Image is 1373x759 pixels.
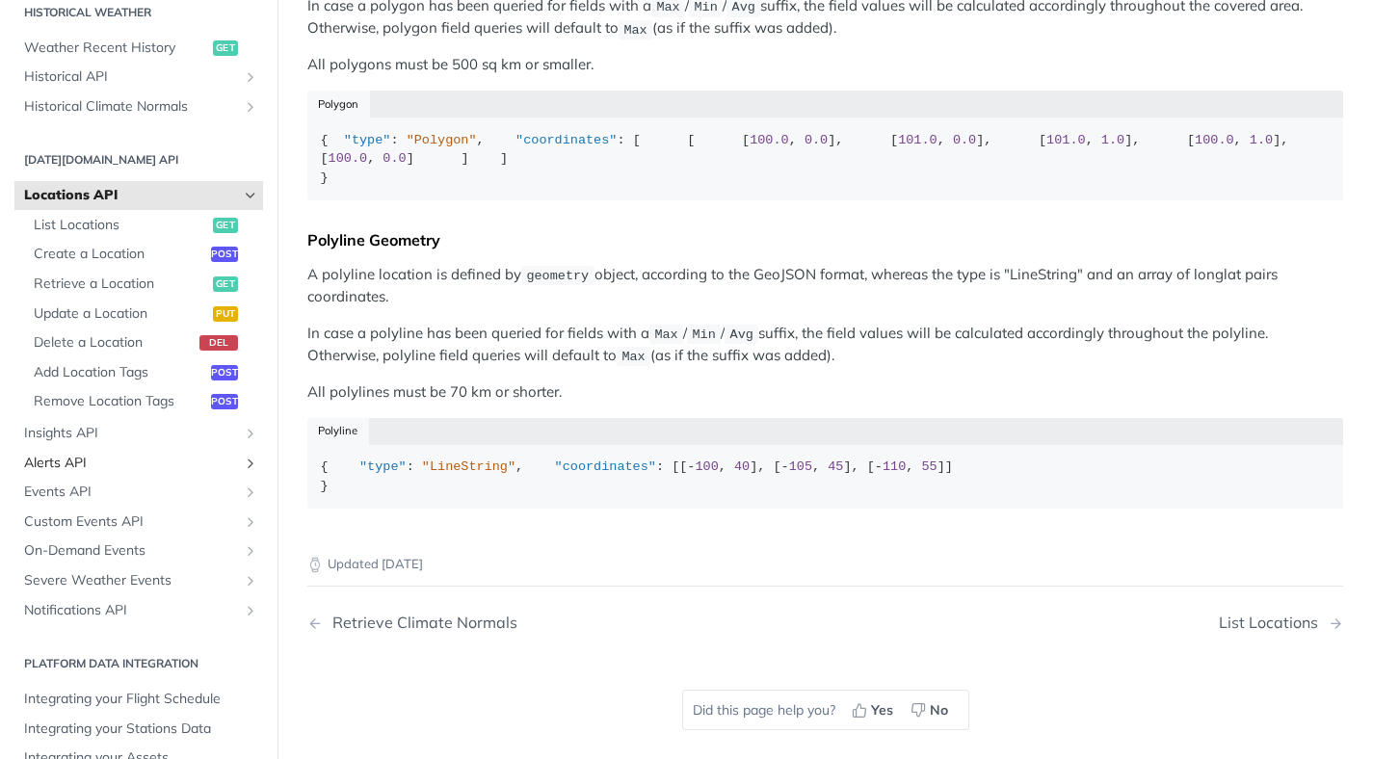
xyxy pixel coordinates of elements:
span: 1.0 [1101,133,1124,147]
button: Show subpages for Custom Events API [243,514,258,530]
span: Insights API [24,424,238,443]
a: Severe Weather EventsShow subpages for Severe Weather Events [14,566,263,595]
span: Update a Location [34,304,208,324]
span: 100.0 [329,151,368,166]
a: Locations APIHide subpages for Locations API [14,181,263,210]
a: Custom Events APIShow subpages for Custom Events API [14,508,263,537]
p: A polyline location is defined by object, according to the GeoJSON format, whereas the type is "L... [307,264,1343,308]
a: Notifications APIShow subpages for Notifications API [14,596,263,625]
a: Next Page: List Locations [1219,614,1343,632]
a: Create a Locationpost [24,240,263,269]
button: No [904,695,959,724]
span: 110 [883,459,906,474]
a: Historical Climate NormalsShow subpages for Historical Climate Normals [14,92,263,121]
p: All polylines must be 70 km or shorter. [307,381,1343,404]
button: Show subpages for Severe Weather Events [243,573,258,589]
span: - [687,459,695,474]
span: 1.0 [1250,133,1273,147]
button: Show subpages for Events API [243,484,258,500]
button: Yes [845,695,904,724]
span: On-Demand Events [24,541,238,561]
span: No [930,700,948,720]
a: On-Demand EventsShow subpages for On-Demand Events [14,537,263,565]
p: In case a polyline has been queried for fields with a / / suffix, the field values will be calcul... [307,323,1343,368]
span: post [211,394,238,409]
span: Custom Events API [24,512,238,532]
nav: Pagination Controls [307,594,1343,651]
span: 101.0 [898,133,937,147]
span: Add Location Tags [34,363,206,382]
span: 0.0 [383,151,406,166]
span: 100.0 [750,133,789,147]
span: Historical API [24,67,238,87]
a: Events APIShow subpages for Events API [14,478,263,507]
div: Did this page help you? [682,690,969,730]
span: 100 [695,459,718,474]
h2: Historical Weather [14,4,263,21]
a: Alerts APIShow subpages for Alerts API [14,449,263,478]
div: Retrieve Climate Normals [323,614,517,632]
a: Delete a Locationdel [24,328,263,357]
span: get [213,276,238,292]
span: "type" [344,133,391,147]
span: Integrating your Flight Schedule [24,690,258,709]
span: 0.0 [953,133,976,147]
span: 0.0 [805,133,828,147]
span: 40 [734,459,750,474]
span: - [875,459,883,474]
div: { : , : [[ , ], [ , ], [ , ]] } [321,458,1331,495]
button: Show subpages for Insights API [243,426,258,441]
a: Retrieve a Locationget [24,270,263,299]
span: 100.0 [1195,133,1234,147]
a: Integrating your Flight Schedule [14,685,263,714]
button: Hide subpages for Locations API [243,188,258,203]
span: Delete a Location [34,333,195,353]
span: Retrieve a Location [34,275,208,294]
a: Add Location Tagspost [24,358,263,387]
span: List Locations [34,216,208,235]
span: Events API [24,483,238,502]
span: post [211,247,238,262]
a: List Locationsget [24,211,263,240]
span: Integrating your Stations Data [24,720,258,739]
span: Remove Location Tags [34,392,206,411]
span: Max [654,327,677,342]
span: Historical Climate Normals [24,97,238,117]
span: "coordinates" [515,133,617,147]
button: Show subpages for Historical API [243,69,258,85]
a: Insights APIShow subpages for Insights API [14,419,263,448]
p: All polygons must be 500 sq km or smaller. [307,54,1343,76]
span: Yes [871,700,893,720]
span: Avg [730,327,753,342]
span: Weather Recent History [24,39,208,58]
button: Show subpages for On-Demand Events [243,543,258,559]
button: Show subpages for Alerts API [243,456,258,471]
span: 45 [828,459,843,474]
span: Locations API [24,186,238,205]
span: geometry [526,269,589,283]
span: del [199,335,238,351]
span: "Polygon" [407,133,477,147]
span: "LineString" [422,459,515,474]
button: Show subpages for Historical Climate Normals [243,99,258,115]
span: Alerts API [24,454,238,473]
span: get [213,40,238,56]
span: 55 [922,459,937,474]
span: - [781,459,789,474]
span: Severe Weather Events [24,571,238,590]
span: 101.0 [1046,133,1086,147]
div: List Locations [1219,614,1328,632]
a: Remove Location Tagspost [24,387,263,416]
span: 105 [789,459,812,474]
a: Previous Page: Retrieve Climate Normals [307,614,752,632]
span: Max [621,350,645,364]
span: get [213,218,238,233]
span: "type" [359,459,407,474]
a: Update a Locationput [24,300,263,328]
div: Polyline Geometry [307,230,1343,249]
h2: [DATE][DOMAIN_NAME] API [14,151,263,169]
a: Weather Recent Historyget [14,34,263,63]
span: Max [623,22,647,37]
span: "coordinates" [555,459,656,474]
p: Updated [DATE] [307,555,1343,574]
